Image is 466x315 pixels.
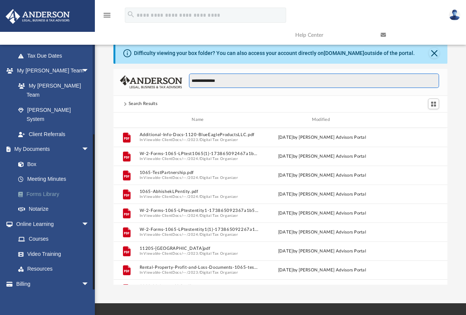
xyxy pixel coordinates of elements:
button: Digital Tax Organizer [200,270,238,275]
span: arrow_drop_down [82,63,97,79]
button: 2023 [188,251,198,256]
button: Digital Tax Organizer [200,175,238,180]
a: Billingarrow_drop_down [5,276,101,291]
a: Resources [11,262,97,277]
button: Viewable-ClientDocs [143,156,181,161]
a: Video Training [11,246,93,262]
button: 2024 [188,156,198,161]
button: Viewable-ClientDocs [143,213,181,218]
div: id [385,116,438,123]
span: / [187,213,188,218]
input: Search files and folders [189,74,439,88]
span: / [187,175,188,180]
span: In [139,251,259,256]
a: Tax Due Dates [11,48,101,63]
button: ··· [183,156,187,161]
button: ··· [183,270,187,275]
span: In [139,137,259,142]
a: [DOMAIN_NAME] [324,50,364,56]
a: Forms Library [11,186,101,202]
span: arrow_drop_down [82,142,97,157]
div: Difficulty viewing your box folder? You can also access your account directly on outside of the p... [134,49,415,57]
button: W-2-Forms-1065-LPtest1065(1)-173865092467a1b52c14660.pdf [139,151,259,156]
span: / [181,175,183,180]
button: Digital Tax Organizer [200,232,238,237]
span: / [198,232,200,237]
a: Meeting Minutes [11,172,101,187]
a: Online Learningarrow_drop_down [5,216,97,232]
span: / [187,270,188,275]
button: W-2-Forms-1065-LPtestentity1-173865092367a1b52b10db4.pdf [139,208,259,213]
span: / [198,213,200,218]
button: 1120S-[GEOGRAPHIC_DATA]pdf [139,246,259,251]
img: User Pic [449,9,460,20]
a: Box [11,157,97,172]
div: Search Results [129,100,157,107]
button: ··· [183,175,187,180]
button: 1120-MaitrayeeLLC.pdf [139,284,259,289]
button: 2024 [188,194,198,199]
i: menu [102,11,112,20]
button: Digital Tax Organizer [200,213,238,218]
button: 2024 [188,232,198,237]
div: id [117,116,136,123]
i: search [127,10,135,19]
button: Digital Tax Organizer [200,156,238,161]
button: Switch to Grid View [428,99,439,109]
a: My Documentsarrow_drop_down [5,142,101,157]
button: Viewable-ClientDocs [143,137,181,142]
button: Viewable-ClientDocs [143,232,181,237]
span: arrow_drop_down [82,276,97,292]
span: arrow_drop_down [82,216,97,232]
button: ··· [183,251,187,256]
button: 2023 [188,270,198,275]
div: Modified [262,116,382,123]
button: Viewable-ClientDocs [143,251,181,256]
button: ··· [183,137,187,142]
span: In [139,232,259,237]
span: In [139,270,259,275]
a: My [PERSON_NAME] Teamarrow_drop_down [5,63,97,78]
button: 2024 [188,175,198,180]
button: Viewable-ClientDocs [143,194,181,199]
button: Additional-Info-Docs-1120-BlueEagleProductsLLC.pdf [139,132,259,137]
span: / [198,175,200,180]
span: / [187,137,188,142]
span: / [181,156,183,161]
button: 1065-TestPartnership.pdf [139,170,259,175]
button: ··· [183,194,187,199]
div: [DATE] by [PERSON_NAME] Advisors Portal [262,266,382,273]
button: Close [429,48,439,58]
div: [DATE] by [PERSON_NAME] Advisors Portal [262,134,382,141]
div: Name [139,116,259,123]
a: Courses [11,232,97,247]
button: Viewable-ClientDocs [143,270,181,275]
span: / [198,194,200,199]
div: [DATE] by [PERSON_NAME] Advisors Portal [262,153,382,160]
button: ··· [183,232,187,237]
button: 1065-AbhishekLPentity.pdf [139,189,259,194]
button: Viewable-ClientDocs [143,175,181,180]
span: / [181,270,183,275]
span: / [181,251,183,256]
a: Help Center [290,20,375,50]
span: In [139,156,259,161]
div: [DATE] by [PERSON_NAME] Advisors Portal [262,229,382,235]
img: Anderson Advisors Platinum Portal [3,9,72,24]
span: / [187,194,188,199]
button: 2024 [188,213,198,218]
button: 2023 [188,137,198,142]
span: / [198,137,200,142]
span: In [139,175,259,180]
a: Notarize [11,202,101,217]
button: Digital Tax Organizer [200,137,238,142]
a: [PERSON_NAME] System [11,102,97,127]
div: [DATE] by [PERSON_NAME] Advisors Portal [262,210,382,216]
button: Digital Tax Organizer [200,194,238,199]
span: / [187,232,188,237]
span: / [198,251,200,256]
button: W-2-Forms-1065-LPtestentity1(1)-173865092267a1b52ac5937.pdf [139,227,259,232]
span: / [181,232,183,237]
